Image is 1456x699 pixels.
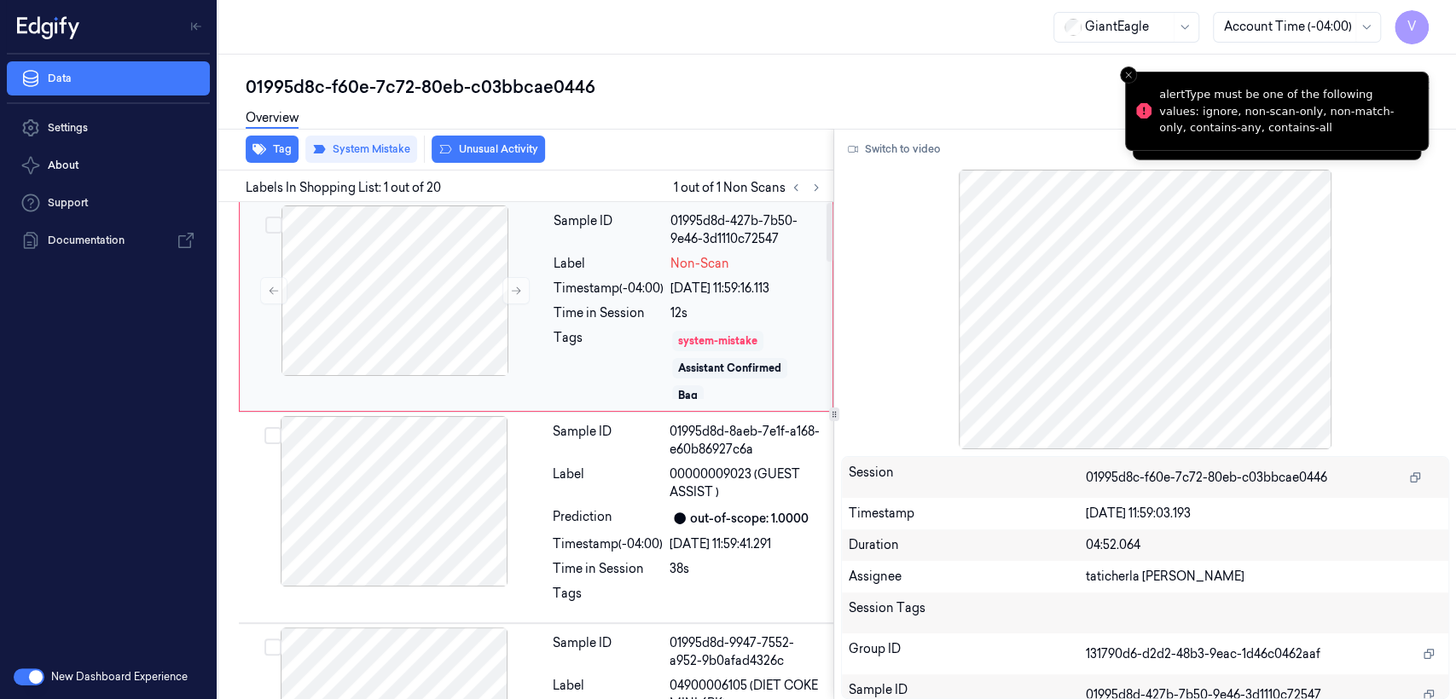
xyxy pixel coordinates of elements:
[183,13,210,40] button: Toggle Navigation
[265,217,282,234] button: Select row
[554,255,664,273] div: Label
[670,423,823,459] div: 01995d8d-8aeb-7e1f-a168-e60b86927c6a
[553,465,663,501] div: Label
[264,638,281,656] button: Select row
[553,634,663,670] div: Sample ID
[1086,568,1441,586] div: taticherla [PERSON_NAME]
[670,560,823,578] div: 38s
[554,304,664,322] div: Time in Session
[841,136,948,163] button: Switch to video
[678,388,698,403] div: Bag
[246,136,299,163] button: Tag
[1086,505,1441,523] div: [DATE] 11:59:03.193
[849,640,1086,667] div: Group ID
[1086,469,1327,487] span: 01995d8c-f60e-7c72-80eb-c03bbcae0446
[674,177,827,198] span: 1 out of 1 Non Scans
[849,464,1086,491] div: Session
[678,333,757,349] div: system-mistake
[246,75,1442,99] div: 01995d8c-f60e-7c72-80eb-c03bbcae0446
[7,148,210,182] button: About
[7,111,210,145] a: Settings
[7,61,210,95] a: Data
[553,508,663,529] div: Prediction
[670,212,822,248] div: 01995d8d-427b-7b50-9e46-3d1110c72547
[670,535,823,553] div: [DATE] 11:59:41.291
[246,109,299,129] a: Overview
[1086,536,1441,554] div: 04:52.064
[690,510,809,528] div: out-of-scope: 1.0000
[553,560,663,578] div: Time in Session
[849,568,1086,586] div: Assignee
[246,179,441,197] span: Labels In Shopping List: 1 out of 20
[849,505,1086,523] div: Timestamp
[670,280,822,298] div: [DATE] 11:59:16.113
[670,634,823,670] div: 01995d8d-9947-7552-a952-9b0afad4326c
[305,136,417,163] button: System Mistake
[1395,10,1429,44] button: V
[554,329,664,401] div: Tags
[553,423,663,459] div: Sample ID
[1086,645,1320,663] span: 131790d6-d2d2-48b3-9eac-1d46c0462aaf
[670,304,822,322] div: 12s
[1120,66,1137,84] button: Close toast
[554,212,664,248] div: Sample ID
[7,186,210,220] a: Support
[264,427,281,444] button: Select row
[1159,86,1414,136] div: alertType must be one of the following values: ignore, non-scan-only, non-match-only, contains-an...
[670,465,823,501] span: 00000009023 (GUEST ASSIST )
[7,223,210,257] a: Documentation
[554,280,664,298] div: Timestamp (-04:00)
[849,536,1086,554] div: Duration
[432,136,545,163] button: Unusual Activity
[670,255,729,273] span: Non-Scan
[553,535,663,553] div: Timestamp (-04:00)
[849,599,1086,627] div: Session Tags
[553,585,663,612] div: Tags
[678,361,781,376] div: Assistant Confirmed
